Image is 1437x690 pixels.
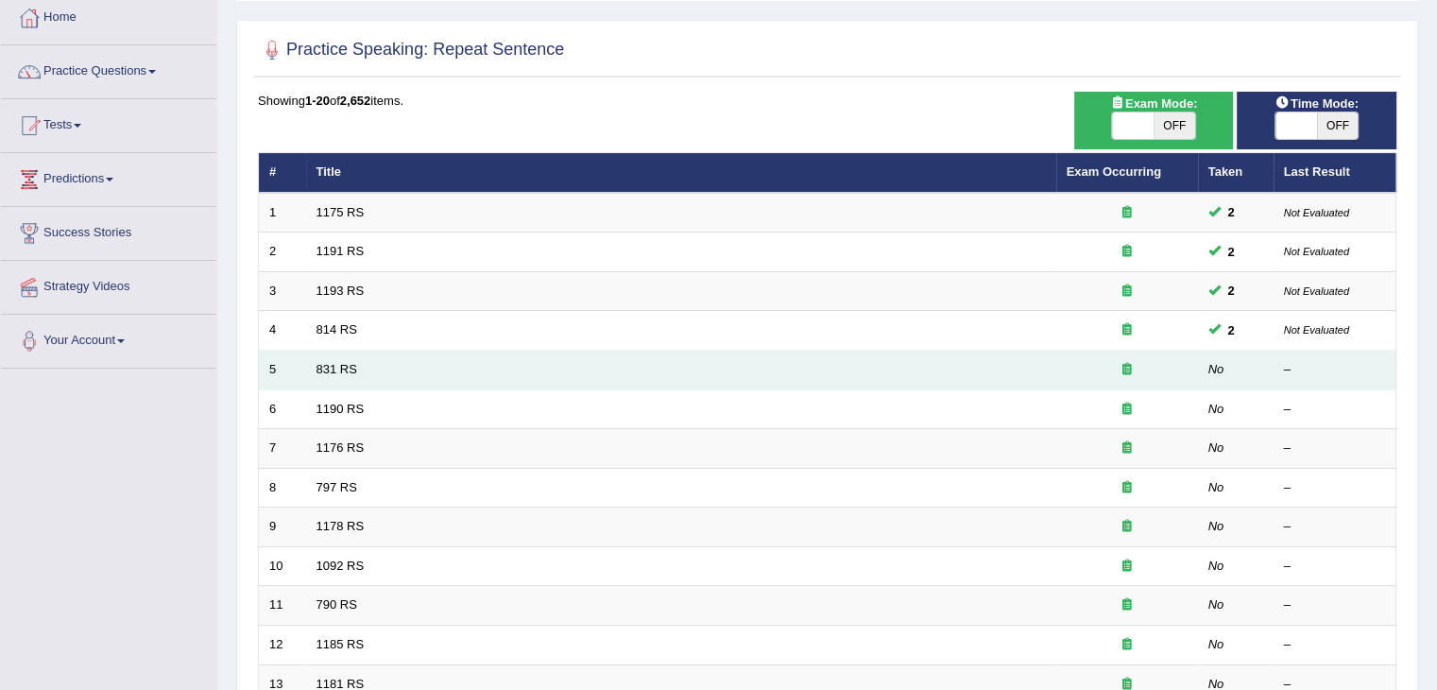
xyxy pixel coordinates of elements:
[316,322,357,336] a: 814 RS
[1284,361,1386,379] div: –
[1317,112,1359,139] span: OFF
[1198,153,1274,193] th: Taken
[1284,324,1349,336] small: Not Evaluated
[1,315,216,362] a: Your Account
[259,193,306,233] td: 1
[1221,202,1242,222] span: You can still take this question
[1,99,216,147] a: Tests
[259,153,306,193] th: #
[1074,92,1234,149] div: Show exams occurring in exams
[259,546,306,586] td: 10
[259,351,306,390] td: 5
[1,207,216,254] a: Success Stories
[1221,242,1242,262] span: You can still take this question
[1154,112,1195,139] span: OFF
[1103,94,1205,113] span: Exam Mode:
[316,362,357,376] a: 831 RS
[259,625,306,664] td: 12
[1208,362,1224,376] em: No
[1221,281,1242,301] span: You can still take this question
[1208,402,1224,416] em: No
[1284,518,1386,536] div: –
[306,153,1056,193] th: Title
[259,468,306,508] td: 8
[1208,519,1224,533] em: No
[316,637,365,651] a: 1185 RS
[316,559,365,573] a: 1092 RS
[1067,361,1188,379] div: Exam occurring question
[1,45,216,93] a: Practice Questions
[1208,480,1224,494] em: No
[316,402,365,416] a: 1190 RS
[1284,246,1349,257] small: Not Evaluated
[1067,558,1188,576] div: Exam occurring question
[1067,440,1188,457] div: Exam occurring question
[1208,597,1224,612] em: No
[1,261,216,308] a: Strategy Videos
[1284,207,1349,218] small: Not Evaluated
[259,508,306,547] td: 9
[1067,164,1161,179] a: Exam Occurring
[316,205,365,219] a: 1175 RS
[259,233,306,272] td: 2
[340,94,371,108] b: 2,652
[1268,94,1366,113] span: Time Mode:
[1284,440,1386,457] div: –
[1221,320,1242,340] span: You can still take this question
[259,389,306,429] td: 6
[305,94,330,108] b: 1-20
[1208,440,1224,455] em: No
[259,271,306,311] td: 3
[1067,479,1188,497] div: Exam occurring question
[258,92,1396,110] div: Showing of items.
[316,244,365,258] a: 1191 RS
[1284,401,1386,419] div: –
[259,311,306,351] td: 4
[316,440,365,455] a: 1176 RS
[1208,559,1224,573] em: No
[1284,479,1386,497] div: –
[1284,285,1349,297] small: Not Evaluated
[1067,283,1188,301] div: Exam occurring question
[259,586,306,626] td: 11
[1208,637,1224,651] em: No
[316,284,365,298] a: 1193 RS
[1274,153,1396,193] th: Last Result
[316,519,365,533] a: 1178 RS
[1,153,216,200] a: Predictions
[259,429,306,469] td: 7
[1067,321,1188,339] div: Exam occurring question
[1067,204,1188,222] div: Exam occurring question
[1284,636,1386,654] div: –
[1067,401,1188,419] div: Exam occurring question
[1284,558,1386,576] div: –
[1067,243,1188,261] div: Exam occurring question
[316,597,357,612] a: 790 RS
[1067,596,1188,614] div: Exam occurring question
[316,480,357,494] a: 797 RS
[1067,518,1188,536] div: Exam occurring question
[258,36,564,64] h2: Practice Speaking: Repeat Sentence
[1284,596,1386,614] div: –
[1067,636,1188,654] div: Exam occurring question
